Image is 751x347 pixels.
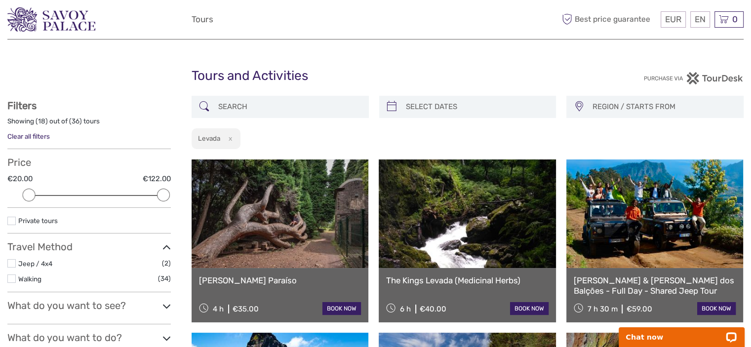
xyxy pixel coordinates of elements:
button: REGION / STARTS FROM [588,99,739,115]
span: EUR [665,14,681,24]
img: 3279-876b4492-ee62-4c61-8ef8-acb0a8f63b96_logo_small.png [7,7,95,32]
h1: Tours and Activities [192,68,560,84]
span: (2) [162,258,171,269]
div: €35.00 [233,305,259,313]
span: 0 [731,14,739,24]
a: [PERSON_NAME] & [PERSON_NAME] dos Balções - Full Day - Shared Jeep Tour [574,275,736,296]
a: book now [322,302,361,315]
img: PurchaseViaTourDesk.png [643,72,744,84]
a: Private tours [18,217,58,225]
h3: Price [7,156,171,168]
a: The Kings Levada (Medicinal Herbs) [386,275,548,285]
label: €122.00 [143,174,171,184]
label: 36 [72,116,79,126]
label: €20.00 [7,174,33,184]
h3: What do you want to do? [7,332,171,344]
a: [PERSON_NAME] Paraíso [199,275,361,285]
div: €40.00 [420,305,446,313]
span: 4 h [213,305,224,313]
h2: Levada [198,134,220,142]
a: Walking [18,275,41,283]
input: SELECT DATES [402,98,552,116]
a: Tours [192,12,213,27]
a: Jeep / 4x4 [18,260,52,268]
div: €59.00 [626,305,652,313]
span: Best price guarantee [559,11,658,28]
span: (34) [158,273,171,284]
h3: What do you want to see? [7,300,171,311]
h3: Travel Method [7,241,171,253]
strong: Filters [7,100,37,112]
a: book now [510,302,549,315]
button: x [222,133,235,144]
div: Showing ( ) out of ( ) tours [7,116,171,132]
iframe: LiveChat chat widget [612,316,751,347]
a: Clear all filters [7,132,50,140]
span: 7 h 30 m [587,305,617,313]
div: EN [690,11,710,28]
span: 6 h [400,305,411,313]
input: SEARCH [214,98,364,116]
a: book now [697,302,736,315]
label: 18 [38,116,45,126]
